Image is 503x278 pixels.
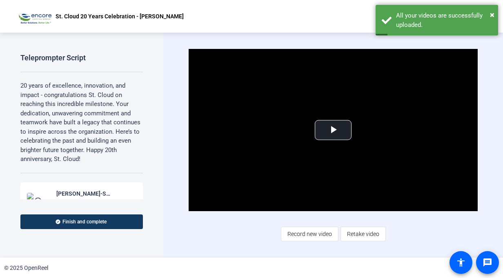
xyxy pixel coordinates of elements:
span: Retake video [347,226,379,242]
mat-icon: play_circle_outline [34,197,44,205]
div: © 2025 OpenReel [4,264,48,272]
span: × [490,10,494,20]
span: Finish and complete [62,218,107,225]
div: Teleprompter Script [20,53,86,63]
div: [PERSON_NAME]-St. Cloud 20 Years Celebration-St. Cloud 20 Years Celebration - [PERSON_NAME]-17573... [56,189,111,199]
button: Record new video [281,227,338,241]
button: Finish and complete [20,214,143,229]
button: Play Video [315,120,352,140]
div: Video Player [189,49,477,211]
p: 20 years of excellence, innovation, and impact - congratulations St. Cloud on reaching this incre... [20,81,143,164]
div: All your videos are successfully uploaded. [396,11,492,29]
mat-icon: message [483,258,492,267]
mat-icon: more_horiz [122,196,131,206]
span: Record new video [287,226,332,242]
p: St. Cloud 20 Years Celebration - [PERSON_NAME] [56,11,184,21]
mat-icon: accessibility [456,258,466,267]
button: Retake video [341,227,386,241]
img: thumb-nail [27,193,51,209]
div: 30fps, 1080P, 30mb [56,199,111,206]
img: OpenReel logo [16,8,51,24]
button: Close [490,9,494,21]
